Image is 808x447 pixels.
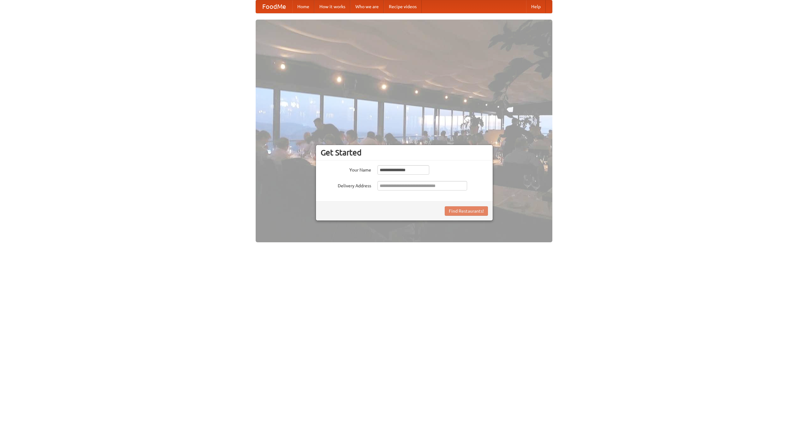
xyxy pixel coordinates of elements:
button: Find Restaurants! [445,206,488,216]
a: FoodMe [256,0,292,13]
a: How it works [314,0,350,13]
label: Delivery Address [321,181,371,189]
a: Help [526,0,546,13]
label: Your Name [321,165,371,173]
a: Home [292,0,314,13]
h3: Get Started [321,148,488,157]
a: Who we are [350,0,384,13]
a: Recipe videos [384,0,422,13]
